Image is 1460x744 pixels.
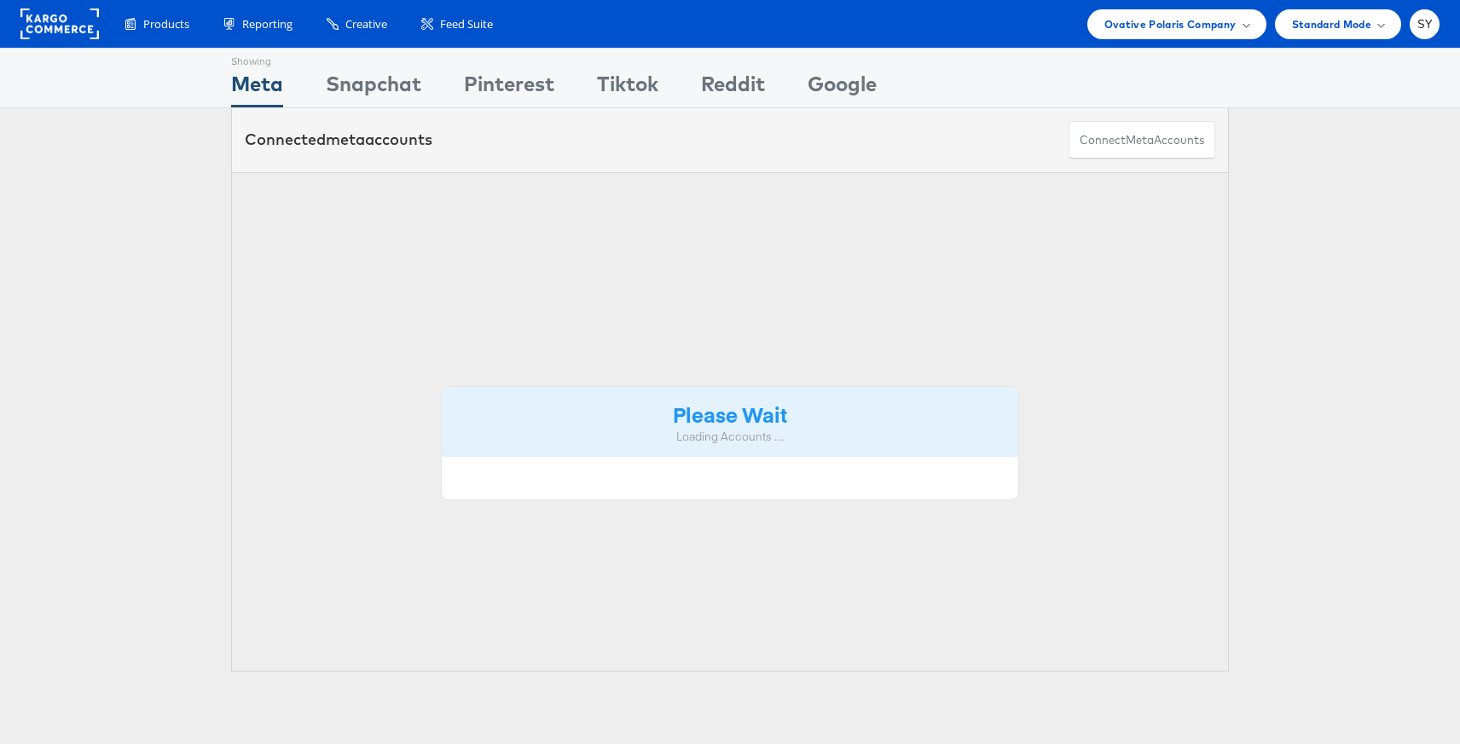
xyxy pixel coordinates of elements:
div: Meta [231,69,283,107]
div: Tiktok [597,69,658,107]
span: meta [1126,132,1154,148]
div: Showing [231,49,283,69]
strong: Please Wait [673,400,787,428]
span: Products [143,16,189,32]
div: Reddit [701,69,765,107]
div: Pinterest [464,69,554,107]
span: meta [326,130,365,149]
span: Creative [345,16,387,32]
span: Ovative Polaris Company [1104,15,1237,33]
div: Snapchat [326,69,421,107]
div: Google [808,69,877,107]
span: Reporting [242,16,293,32]
span: Standard Mode [1292,15,1371,33]
div: Connected accounts [245,129,432,151]
button: ConnectmetaAccounts [1069,121,1215,159]
span: Feed Suite [440,16,493,32]
div: Loading Accounts .... [455,429,1005,445]
span: SY [1417,19,1433,30]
